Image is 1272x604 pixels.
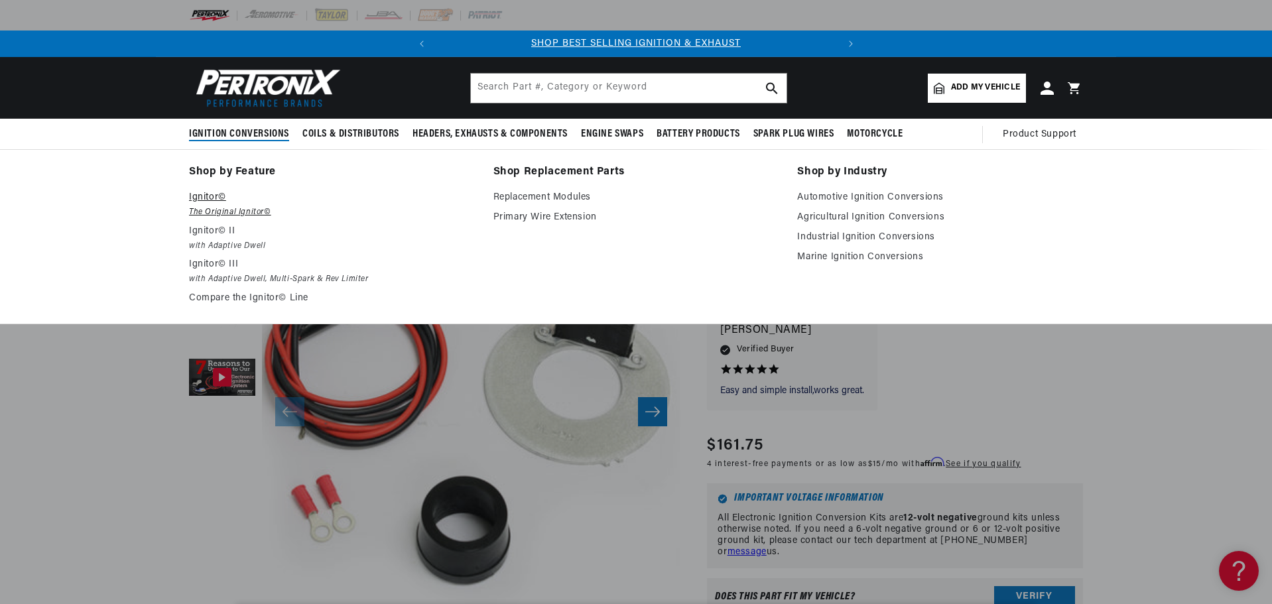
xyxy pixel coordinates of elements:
a: Primary Wire Extension [493,210,779,225]
a: See if you qualify - Learn more about Affirm Financing (opens in modal) [946,460,1021,468]
a: Ignitor© III with Adaptive Dwell, Multi-Spark & Rev Limiter [189,257,475,286]
summary: Product Support [1003,119,1083,151]
strong: 12-volt negative [903,513,978,523]
span: Battery Products [657,127,740,141]
span: Add my vehicle [951,82,1020,94]
summary: Ignition Conversions [189,119,296,150]
a: Add my vehicle [928,74,1026,103]
span: Engine Swaps [581,127,643,141]
img: Pertronix [189,65,342,111]
a: Automotive Ignition Conversions [797,190,1083,206]
summary: Battery Products [650,119,747,150]
p: 4 interest-free payments or as low as /mo with . [707,457,1021,470]
summary: Motorcycle [840,119,909,150]
span: Spark Plug Wires [753,127,834,141]
em: with Adaptive Dwell, Multi-Spark & Rev Limiter [189,272,475,286]
span: Affirm [921,457,944,467]
h6: Important Voltage Information [718,494,1072,504]
p: All Electronic Ignition Conversion Kits are ground kits unless otherwise noted. If you need a 6-v... [718,513,1072,558]
span: Ignition Conversions [189,127,289,141]
a: Marine Ignition Conversions [797,249,1083,265]
a: Replacement Modules [493,190,779,206]
input: Search Part #, Category or Keyword [471,74,787,103]
span: Verified Buyer [737,342,794,357]
slideshow-component: Translation missing: en.sections.announcements.announcement_bar [156,30,1116,57]
span: Motorcycle [847,127,903,141]
p: Ignitor© III [189,257,475,272]
button: Translation missing: en.sections.announcements.next_announcement [838,30,864,57]
button: search button [757,74,787,103]
div: Does This part fit My vehicle? [715,591,855,602]
div: 1 of 2 [435,36,838,51]
p: Ignitor© [189,190,475,206]
a: Industrial Ignition Conversions [797,229,1083,245]
summary: Engine Swaps [574,119,650,150]
span: Headers, Exhausts & Components [413,127,568,141]
summary: Headers, Exhausts & Components [406,119,574,150]
summary: Spark Plug Wires [747,119,841,150]
a: Agricultural Ignition Conversions [797,210,1083,225]
a: Shop Replacement Parts [493,163,779,182]
span: Coils & Distributors [302,127,399,141]
a: message [728,547,767,557]
button: Slide right [638,397,667,426]
button: Slide left [275,397,304,426]
p: Easy and simple install,works great. [720,385,864,398]
em: with Adaptive Dwell [189,239,475,253]
a: Ignitor© The Original Ignitor© [189,190,475,219]
div: Announcement [435,36,838,51]
span: Product Support [1003,127,1076,142]
a: Shop by Industry [797,163,1083,182]
a: SHOP BEST SELLING IGNITION & EXHAUST [531,38,741,48]
p: [PERSON_NAME] [720,322,864,340]
summary: Coils & Distributors [296,119,406,150]
p: Ignitor© II [189,223,475,239]
a: Compare the Ignitor© Line [189,290,475,306]
a: Shop by Feature [189,163,475,182]
a: Ignitor© II with Adaptive Dwell [189,223,475,253]
button: Translation missing: en.sections.announcements.previous_announcement [409,30,435,57]
span: $15 [868,460,882,468]
span: $161.75 [707,434,763,457]
em: The Original Ignitor© [189,206,475,219]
